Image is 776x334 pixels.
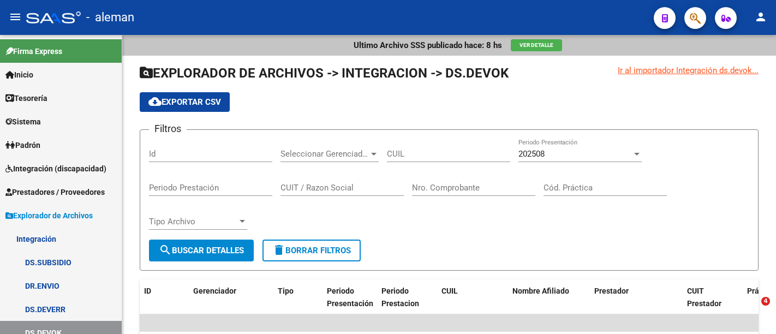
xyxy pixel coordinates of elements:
[518,149,545,159] span: 202508
[594,287,629,295] span: Prestador
[437,279,508,315] datatable-header-cell: CUIL
[272,243,285,257] mat-icon: delete
[5,116,41,128] span: Sistema
[323,279,377,315] datatable-header-cell: Periodo Presentación
[5,92,47,104] span: Tesorería
[381,287,419,308] span: Periodo Prestacion
[5,210,93,222] span: Explorador de Archivos
[5,163,106,175] span: Integración (discapacidad)
[159,243,172,257] mat-icon: search
[273,279,323,315] datatable-header-cell: Tipo
[511,39,562,51] button: Ver Detalle
[739,297,765,323] iframe: Intercom live chat
[272,246,351,255] span: Borrar Filtros
[140,92,230,112] button: Exportar CSV
[140,65,509,81] span: EXPLORADOR DE ARCHIVOS -> INTEGRACION -> DS.DEVOK
[354,39,502,51] p: Ultimo Archivo SSS publicado hace: 8 hs
[754,10,767,23] mat-icon: person
[618,64,759,76] div: Ir al importador Integración ds.devok...
[149,217,237,226] span: Tipo Archivo
[148,95,162,108] mat-icon: cloud_download
[148,97,221,107] span: Exportar CSV
[683,279,743,315] datatable-header-cell: CUIT Prestador
[149,121,187,136] h3: Filtros
[149,240,254,261] button: Buscar Detalles
[9,10,22,23] mat-icon: menu
[5,139,40,151] span: Padrón
[5,45,62,57] span: Firma Express
[86,5,134,29] span: - aleman
[687,287,721,308] span: CUIT Prestador
[520,42,553,48] span: Ver Detalle
[590,279,683,315] datatable-header-cell: Prestador
[512,287,569,295] span: Nombre Afiliado
[193,287,236,295] span: Gerenciador
[5,69,33,81] span: Inicio
[278,287,294,295] span: Tipo
[377,279,437,315] datatable-header-cell: Periodo Prestacion
[262,240,361,261] button: Borrar Filtros
[5,186,105,198] span: Prestadores / Proveedores
[140,279,189,315] datatable-header-cell: ID
[747,287,776,295] span: Práctica
[761,297,770,306] span: 4
[189,279,273,315] datatable-header-cell: Gerenciador
[508,279,590,315] datatable-header-cell: Nombre Afiliado
[327,287,373,308] span: Periodo Presentación
[144,287,151,295] span: ID
[159,246,244,255] span: Buscar Detalles
[441,287,458,295] span: CUIL
[280,149,369,159] span: Seleccionar Gerenciador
